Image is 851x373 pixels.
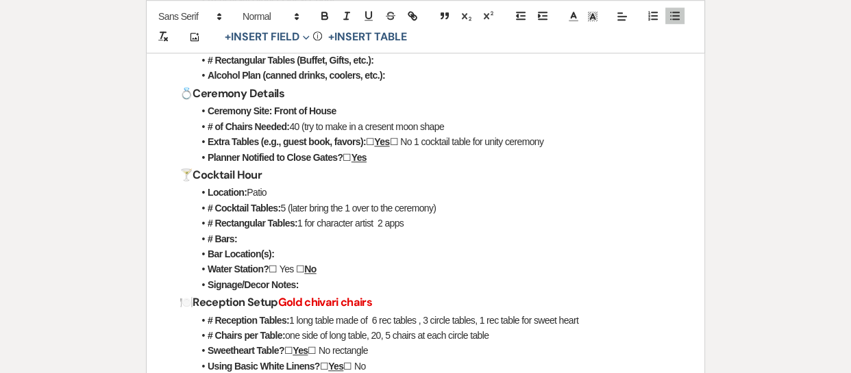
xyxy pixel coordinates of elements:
strong: Using Basic White Linens? [208,361,320,372]
span: Header Formats [236,8,304,25]
li: ☐ [193,150,671,165]
strong: Bar Location(s): [208,248,274,259]
button: Insert Field [220,29,314,45]
span: Alignment [613,8,632,25]
strong: # Chairs per Table: [208,330,285,341]
li: ☐ Yes ☐ [193,261,671,276]
strong: Location: [208,187,247,198]
strong: Alcohol Plan (canned drinks, coolers, etc.): [208,70,385,81]
strong: Planner Notified to Close Gates? [208,152,343,163]
strong: Reception Setup [193,295,277,309]
li: ☐ ☐ No 1 cocktail table for unity ceremony [193,134,671,149]
strong: Sweetheart Table? [208,345,284,356]
strong: # Rectangular Tables: [208,218,297,229]
span: + [328,31,334,42]
strong: Ceremony Site: Front of House [208,105,336,116]
strong: Extra Tables (e.g., guest book, favors): [208,136,366,147]
strong: Signage/Decor Notes: [208,279,299,290]
li: one side of long table, 20, 5 chairs at each circle table [193,328,671,343]
li: 1 long table made of 6 rec tables , 3 circle tables, 1 rec table for sweet heart [193,313,671,328]
strong: # Reception Tables: [208,315,289,326]
span: + [225,31,231,42]
strong: Gold chivari chairs [278,295,373,309]
h3: 🍽️ [180,292,671,312]
u: Yes [374,136,389,147]
li: 40 (try to make in a cresent moon shape [193,119,671,134]
strong: # Cocktail Tables: [208,203,280,214]
li: Patio [193,185,671,200]
strong: Water Station? [208,263,269,274]
u: Yes [293,345,308,356]
u: No [304,263,316,274]
span: Text Color [564,8,583,25]
strong: Ceremony Details [193,86,284,101]
li: ☐ ☐ No rectangle [193,343,671,358]
span: Text Background Color [583,8,602,25]
strong: # Rectangular Tables (Buffet, Gifts, etc.): [208,55,373,66]
li: 5 (later bring the 1 over to the ceremony) [193,201,671,216]
h3: 🍸 [180,165,671,185]
u: Yes [351,152,367,163]
li: 1 for character artist 2 apps [193,216,671,231]
button: +Insert Table [323,29,412,45]
strong: # Bars: [208,233,237,244]
u: Yes [328,361,343,372]
h3: 💍 [180,83,671,103]
strong: Cocktail Hour [193,168,261,182]
strong: # of Chairs Needed: [208,121,289,132]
